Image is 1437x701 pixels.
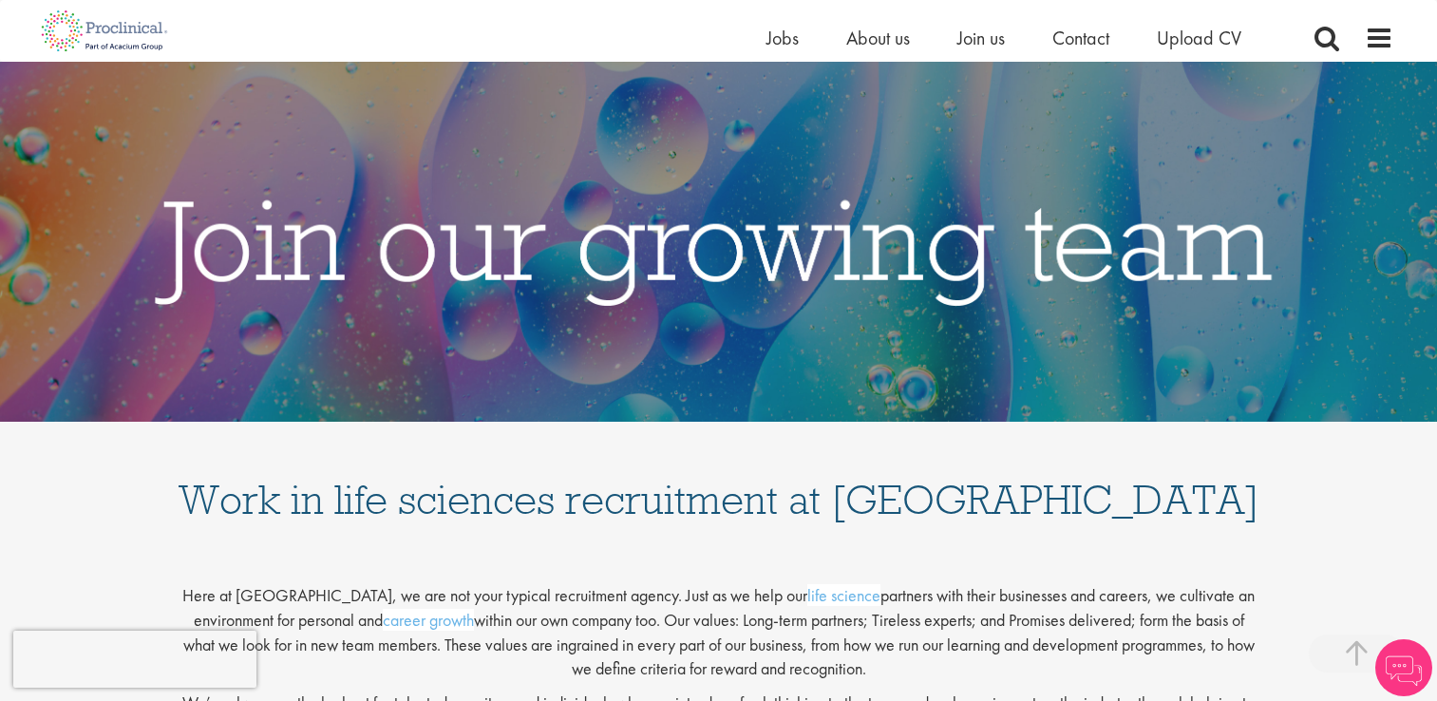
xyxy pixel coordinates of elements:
a: Upload CV [1157,26,1241,50]
a: life science [807,584,880,606]
p: Here at [GEOGRAPHIC_DATA], we are not your typical recruitment agency. Just as we help our partne... [178,568,1260,681]
a: Join us [957,26,1005,50]
a: Jobs [766,26,799,50]
iframe: reCAPTCHA [13,631,256,688]
h1: Work in life sciences recruitment at [GEOGRAPHIC_DATA] [178,441,1260,521]
img: Chatbot [1375,639,1432,696]
a: career growth [383,609,474,631]
a: Contact [1052,26,1109,50]
a: About us [846,26,910,50]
